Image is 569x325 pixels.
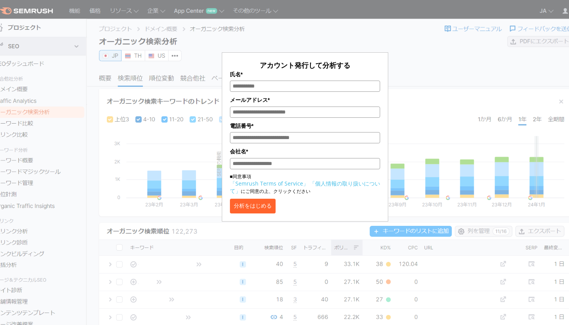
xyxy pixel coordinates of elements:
[230,199,276,213] button: 分析をはじめる
[230,122,380,130] label: 電話番号*
[230,180,380,194] a: 「個人情報の取り扱いについて」
[260,60,350,70] span: アカウント発行して分析する
[230,180,308,187] a: 「Semrush Terms of Service」
[230,96,380,104] label: メールアドレス*
[230,173,380,195] p: ■同意事項 にご同意の上、クリックください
